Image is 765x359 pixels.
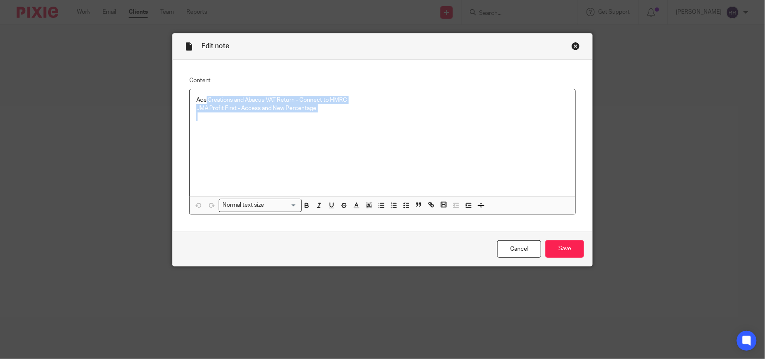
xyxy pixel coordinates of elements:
[201,43,230,49] span: Edit note
[196,104,569,112] p: JMA Profit First - Access and New Percentage
[267,201,297,210] input: Search for option
[572,42,580,50] div: Close this dialog window
[219,199,302,212] div: Search for option
[196,96,569,104] p: Ace Creations and Abacus VAT Return - Connect to HMRC
[221,201,266,210] span: Normal text size
[545,240,584,258] input: Save
[497,240,541,258] a: Cancel
[189,76,576,85] label: Content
